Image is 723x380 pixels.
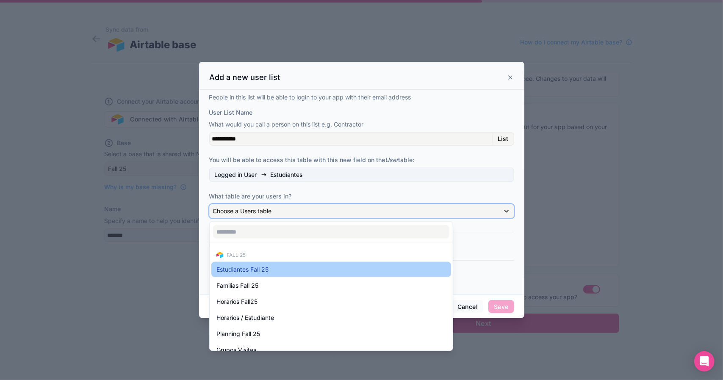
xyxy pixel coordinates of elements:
span: Familias Fall 25 [216,281,258,291]
span: Grupos Visitas [216,345,256,355]
span: Horarios Fall25 [216,297,258,307]
div: Open Intercom Messenger [694,351,715,372]
span: Fall 25 [227,252,246,259]
span: Estudiantes Fall 25 [216,264,269,275]
span: Horarios / Estudiante [216,313,274,323]
span: Planning Fall 25 [216,329,260,339]
img: Airtable Logo [216,252,223,259]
